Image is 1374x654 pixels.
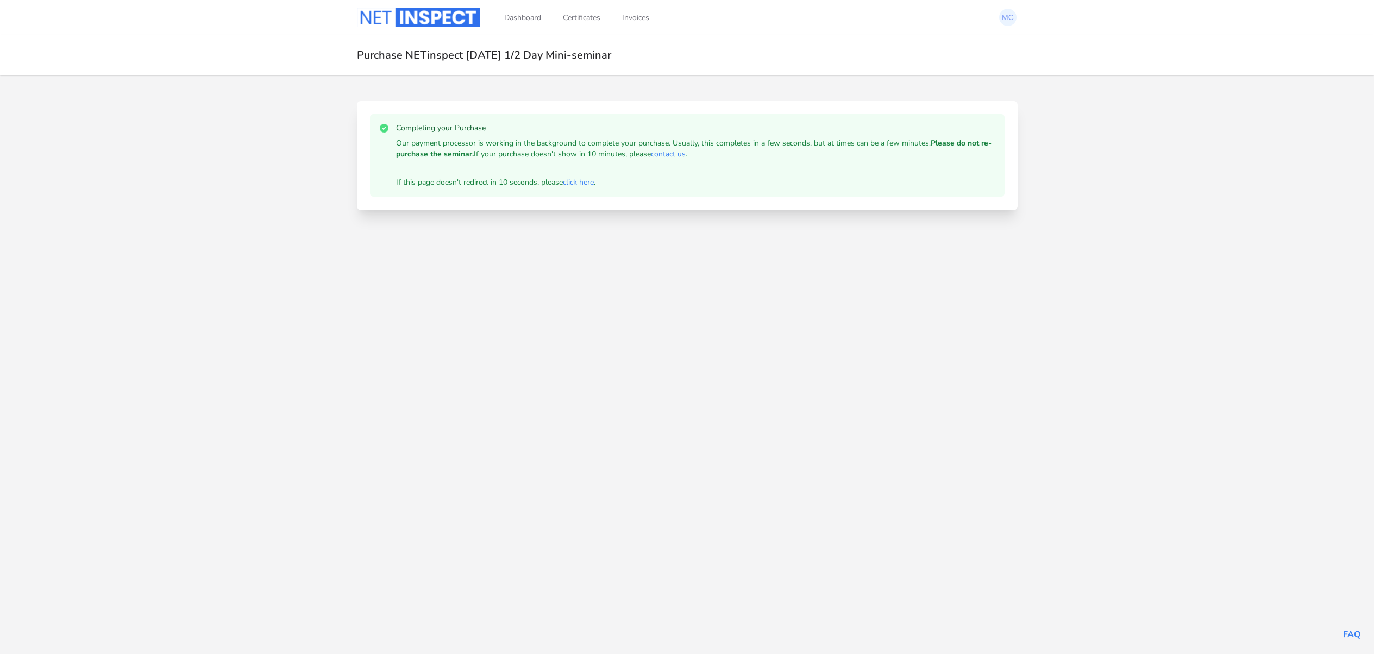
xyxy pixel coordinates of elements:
[1343,628,1361,640] a: FAQ
[396,123,996,134] h3: Completing your Purchase
[563,177,594,187] a: click here
[651,149,686,159] a: contact us
[396,177,996,188] p: If this page doesn't redirect in 10 seconds, please .
[396,138,992,159] strong: Please do not re-purchase the seminar.
[396,138,996,160] p: Our payment processor is working in the background to complete your purchase. Usually, this compl...
[357,48,1018,62] h2: Purchase NETinspect [DATE] 1/2 Day Mini-seminar
[357,8,480,27] img: Logo
[999,9,1017,26] img: Mike Capalupo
